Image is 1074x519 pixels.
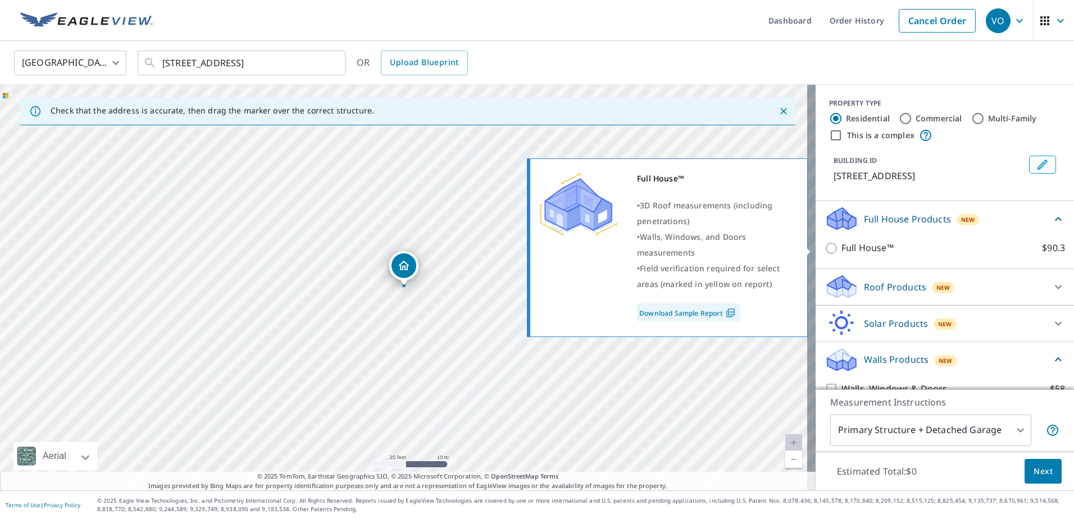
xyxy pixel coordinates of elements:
a: Current Level 20, Zoom Out [785,451,802,468]
span: New [938,320,952,329]
p: Measurement Instructions [830,395,1059,409]
p: Walls, Windows & Doors [841,382,947,396]
div: • [637,261,793,292]
div: Aerial [13,442,97,470]
img: Pdf Icon [723,308,738,318]
a: Download Sample Report [637,303,740,321]
span: Your report will include the primary structure and a detached garage if one exists. [1046,424,1059,437]
div: Roof ProductsNew [825,274,1065,301]
a: Terms [540,472,559,480]
a: Upload Blueprint [381,51,467,75]
p: Solar Products [864,317,928,330]
button: Edit building 1 [1029,156,1056,174]
p: Estimated Total: $0 [828,459,926,484]
p: Full House Products [864,212,951,226]
p: Walls Products [864,353,929,366]
button: Next [1025,459,1062,484]
img: EV Logo [20,12,153,29]
button: Close [776,104,791,119]
p: BUILDING ID [834,156,877,165]
div: • [637,229,793,261]
p: $58 [1050,382,1065,396]
div: Walls ProductsNew [825,347,1065,373]
p: © 2025 Eagle View Technologies, Inc. and Pictometry International Corp. All Rights Reserved. Repo... [97,497,1068,513]
div: Solar ProductsNew [825,310,1065,337]
span: 3D Roof measurements (including penetrations) [637,200,772,226]
input: Search by address or latitude-longitude [162,47,322,79]
div: Full House ProductsNew [825,206,1065,232]
div: Aerial [39,442,70,470]
a: OpenStreetMap [491,472,538,480]
div: PROPERTY TYPE [829,98,1061,108]
a: Cancel Order [899,9,976,33]
a: Current Level 20, Zoom In Disabled [785,434,802,451]
span: New [961,215,975,224]
div: [GEOGRAPHIC_DATA] [14,47,126,79]
span: Walls, Windows, and Doors measurements [637,231,746,258]
label: Multi-Family [988,113,1037,124]
span: Upload Blueprint [390,56,458,70]
p: | [6,502,80,508]
span: Field verification required for select areas (marked in yellow on report) [637,263,780,289]
label: Commercial [916,113,962,124]
div: • [637,198,793,229]
p: Check that the address is accurate, then drag the marker over the correct structure. [51,106,374,116]
p: $90.3 [1042,241,1065,255]
label: This is a complex [847,130,914,141]
div: OR [357,51,468,75]
a: Privacy Policy [44,501,80,509]
div: Dropped pin, building 1, Residential property, 4008 Cessna Ave Edinburg, TX 78542 [389,251,418,286]
label: Residential [846,113,890,124]
p: Full House™ [841,241,894,255]
div: VO [986,8,1011,33]
span: New [936,283,950,292]
span: Next [1034,465,1053,479]
p: [STREET_ADDRESS] [834,169,1025,183]
span: © 2025 TomTom, Earthstar Geographics SIO, © 2025 Microsoft Corporation, © [257,472,559,481]
img: Premium [539,171,617,238]
p: Roof Products [864,280,926,294]
div: Primary Structure + Detached Garage [830,415,1031,446]
a: Terms of Use [6,501,40,509]
span: New [939,356,953,365]
div: Full House™ [637,171,793,186]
